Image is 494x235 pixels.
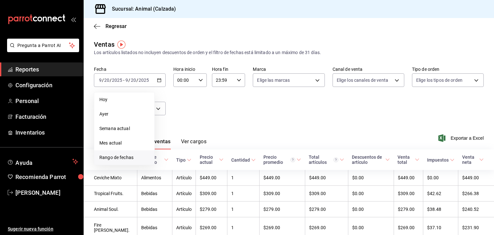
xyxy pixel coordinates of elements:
[15,81,78,89] span: Configuración
[394,186,423,202] td: $309.00
[141,155,169,165] span: Tipo de artículo
[15,158,70,165] span: Ayuda
[128,78,130,83] span: /
[227,202,260,217] td: 1
[99,125,149,132] span: Semana actual
[94,67,166,71] label: Fecha
[290,157,295,162] svg: Precio promedio = Total artículos / cantidad
[231,157,250,163] div: Cantidad
[196,186,227,202] td: $309.00
[305,186,348,202] td: $309.00
[71,17,76,22] button: open_drawer_menu
[137,170,172,186] td: Alimentos
[99,154,149,161] span: Rango de fechas
[394,170,423,186] td: $449.00
[398,155,419,165] span: Venta total
[112,78,123,83] input: ----
[17,42,69,49] span: Pregunta a Parrot AI
[227,170,260,186] td: 1
[176,157,186,163] div: Tipo
[8,226,78,232] span: Sugerir nueva función
[15,173,78,181] span: Recomienda Parrot
[263,155,296,165] div: Precio promedio
[462,155,484,165] span: Venta neta
[352,155,390,165] span: Descuentos de artículo
[5,47,79,53] a: Pregunta a Parrot AI
[231,157,256,163] span: Cantidad
[196,170,227,186] td: $449.00
[15,188,78,197] span: [PERSON_NAME]
[412,67,484,71] label: Tipo de orden
[458,202,494,217] td: $240.52
[94,23,127,29] button: Regresar
[125,78,128,83] input: --
[173,67,207,71] label: Hora inicio
[136,78,138,83] span: /
[94,49,484,56] div: Los artículos listados no incluyen descuentos de orden y el filtro de fechas está limitado a un m...
[15,97,78,105] span: Personal
[440,134,484,142] button: Exportar a Excel
[200,155,218,165] div: Precio actual
[123,78,124,83] span: -
[458,186,494,202] td: $266.38
[398,155,414,165] div: Venta total
[458,170,494,186] td: $449.00
[99,96,149,103] span: Hoy
[263,155,301,165] span: Precio promedio
[305,170,348,186] td: $449.00
[423,186,458,202] td: $42.62
[105,23,127,29] span: Regresar
[144,138,171,149] button: Ver ventas
[117,41,125,49] img: Tooltip marker
[102,78,104,83] span: /
[333,67,404,71] label: Canal de venta
[176,157,191,163] span: Tipo
[15,112,78,121] span: Facturación
[15,65,78,74] span: Reportes
[137,186,172,202] td: Bebidas
[104,78,110,83] input: --
[260,186,305,202] td: $309.00
[462,155,478,165] div: Venta neta
[227,186,260,202] td: 1
[99,111,149,117] span: Ayer
[309,155,344,165] span: Total artículos
[94,40,114,49] div: Ventas
[172,186,196,202] td: Artículo
[253,67,325,71] label: Marca
[7,39,79,52] button: Pregunta a Parrot AI
[309,155,338,165] div: Total artículos
[84,170,137,186] td: Ceviche Mixto
[334,157,338,162] svg: El total artículos considera cambios de precios en los artículos así como costos adicionales por ...
[172,170,196,186] td: Artículo
[352,155,384,165] div: Descuentos de artículo
[348,186,394,202] td: $0.00
[138,78,149,83] input: ----
[305,202,348,217] td: $279.00
[260,170,305,186] td: $449.00
[427,157,454,163] span: Impuestos
[84,186,137,202] td: Tropical Fruits.
[172,202,196,217] td: Artículo
[423,202,458,217] td: $38.48
[131,78,136,83] input: --
[196,202,227,217] td: $279.00
[15,128,78,137] span: Inventarios
[200,155,224,165] span: Precio actual
[427,157,449,163] div: Impuestos
[337,77,388,83] span: Elige los canales de venta
[181,138,207,149] button: Ver cargos
[104,138,206,149] div: navigation tabs
[260,202,305,217] td: $279.00
[423,170,458,186] td: $0.00
[348,202,394,217] td: $0.00
[84,202,137,217] td: Animal Soul.
[99,78,102,83] input: --
[107,5,176,13] h3: Sucursal: Animal (Calzada)
[110,78,112,83] span: /
[394,202,423,217] td: $279.00
[257,77,290,83] span: Elige las marcas
[212,67,245,71] label: Hora fin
